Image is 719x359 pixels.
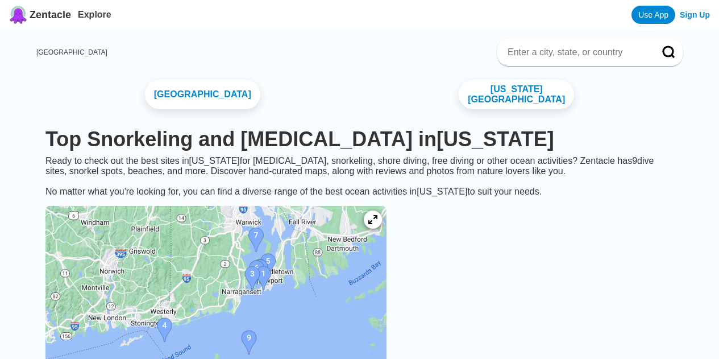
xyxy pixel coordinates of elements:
input: Enter a city, state, or country [506,47,646,58]
a: [US_STATE][GEOGRAPHIC_DATA] [459,80,574,109]
a: Use App [631,6,675,24]
a: Explore [78,10,111,19]
span: Zentacle [30,9,71,21]
a: Zentacle logoZentacle [9,6,71,24]
a: Sign Up [680,10,710,19]
div: Ready to check out the best sites in [US_STATE] for [MEDICAL_DATA], snorkeling, shore diving, fre... [36,156,683,197]
a: [GEOGRAPHIC_DATA] [36,48,107,56]
img: Zentacle logo [9,6,27,24]
h1: Top Snorkeling and [MEDICAL_DATA] in [US_STATE] [45,127,674,151]
a: [GEOGRAPHIC_DATA] [145,80,260,109]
